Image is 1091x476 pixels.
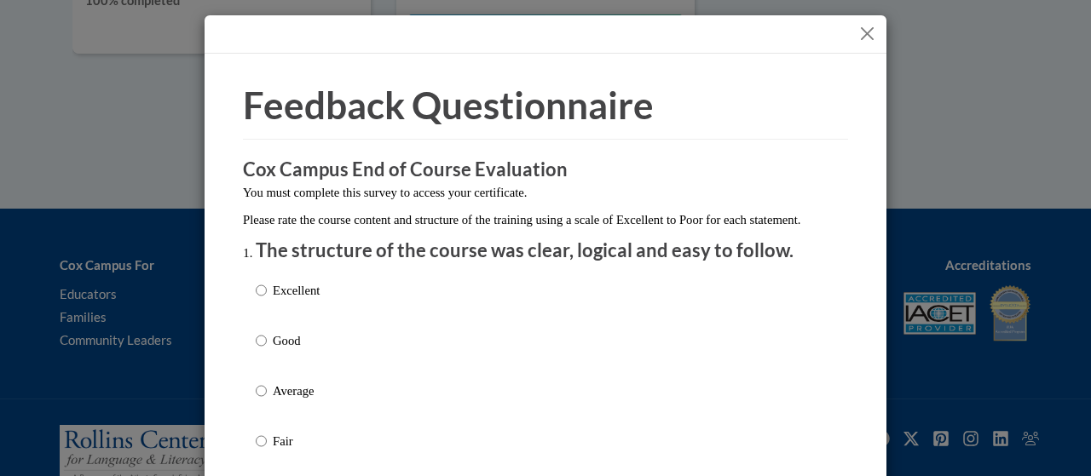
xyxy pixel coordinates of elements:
button: Close [857,23,878,44]
h3: Cox Campus End of Course Evaluation [243,157,848,183]
p: Average [273,381,320,400]
input: Average [256,381,267,400]
span: Feedback Questionnaire [243,83,654,127]
p: Fair [273,432,320,450]
p: You must complete this survey to access your certificate. [243,183,848,202]
input: Fair [256,432,267,450]
input: Good [256,331,267,350]
p: Good [273,331,320,350]
p: Excellent [273,281,320,300]
input: Excellent [256,281,267,300]
p: Please rate the course content and structure of the training using a scale of Excellent to Poor f... [243,210,848,229]
p: The structure of the course was clear, logical and easy to follow. [256,238,835,264]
